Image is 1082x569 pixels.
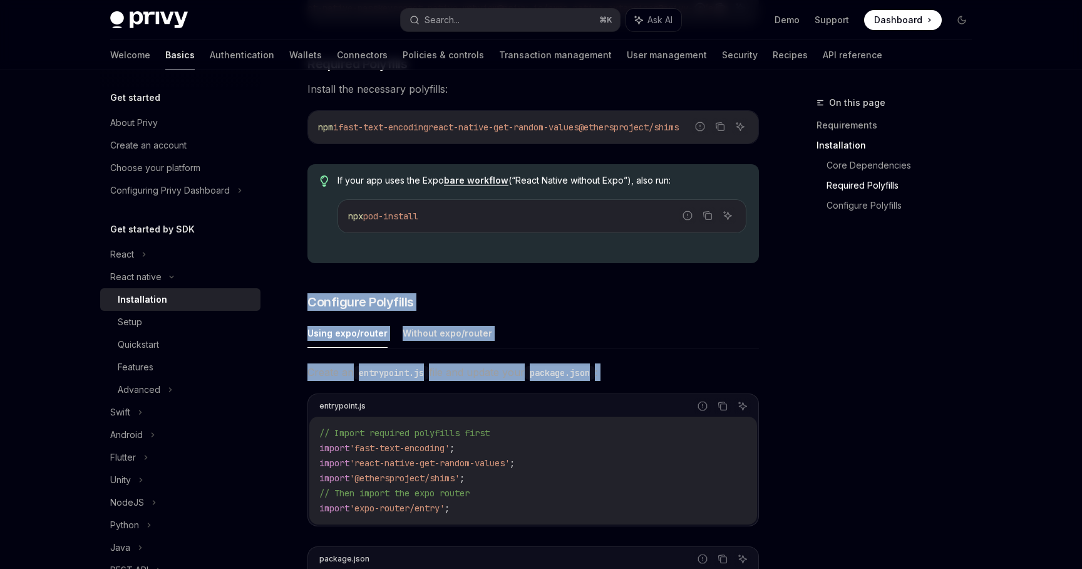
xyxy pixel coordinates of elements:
[118,382,160,397] div: Advanced
[333,122,338,133] span: i
[401,9,620,31] button: Search...⌘K
[719,207,736,224] button: Ask AI
[110,269,162,284] div: React native
[425,13,460,28] div: Search...
[110,540,130,555] div: Java
[874,14,922,26] span: Dashboard
[110,450,136,465] div: Flutter
[100,333,260,356] a: Quickstart
[627,40,707,70] a: User management
[319,503,349,514] span: import
[319,488,470,499] span: // Then import the expo router
[110,427,143,442] div: Android
[307,363,759,381] span: Create an file and update your :
[319,472,349,484] span: import
[732,118,748,135] button: Ask AI
[499,40,612,70] a: Transaction management
[775,14,800,26] a: Demo
[510,457,515,469] span: ;
[815,14,849,26] a: Support
[110,40,150,70] a: Welcome
[319,551,369,567] div: package.json
[100,134,260,157] a: Create an account
[714,551,731,567] button: Copy the contents from the code block
[734,398,751,414] button: Ask AI
[348,211,363,222] span: npx
[210,40,274,70] a: Authentication
[722,40,758,70] a: Security
[694,398,711,414] button: Report incorrect code
[110,472,131,488] div: Unity
[694,551,711,567] button: Report incorrect code
[110,405,130,420] div: Swift
[827,155,982,175] a: Core Dependencies
[363,211,418,222] span: pod-install
[714,398,731,414] button: Copy the contents from the code block
[110,518,139,533] div: Python
[647,14,672,26] span: Ask AI
[349,457,510,469] span: 'react-native-get-random-values'
[289,40,322,70] a: Wallets
[773,40,808,70] a: Recipes
[319,398,366,414] div: entrypoint.js
[823,40,882,70] a: API reference
[100,288,260,311] a: Installation
[827,175,982,196] a: Required Polyfills
[679,207,696,224] button: Report incorrect code
[579,122,679,133] span: @ethersproject/shims
[428,122,579,133] span: react-native-get-random-values
[110,90,160,105] h5: Get started
[460,472,465,484] span: ;
[817,115,982,135] a: Requirements
[165,40,195,70] a: Basics
[118,360,153,375] div: Features
[829,95,885,110] span: On this page
[338,122,428,133] span: fast-text-encoding
[626,9,681,31] button: Ask AI
[734,551,751,567] button: Ask AI
[110,115,158,130] div: About Privy
[110,222,195,237] h5: Get started by SDK
[403,318,492,348] button: Without expo/router
[319,442,349,454] span: import
[354,366,429,380] code: entrypoint.js
[337,174,746,187] span: If your app uses the Expo (“React Native without Expo”), also run:
[320,175,329,187] svg: Tip
[110,183,230,198] div: Configuring Privy Dashboard
[444,175,508,186] a: bare workflow
[307,293,414,311] span: Configure Polyfills
[864,10,942,30] a: Dashboard
[712,118,728,135] button: Copy the contents from the code block
[118,337,159,352] div: Quickstart
[403,40,484,70] a: Policies & controls
[337,40,388,70] a: Connectors
[349,503,445,514] span: 'expo-router/entry'
[118,292,167,307] div: Installation
[952,10,972,30] button: Toggle dark mode
[307,318,388,348] button: Using expo/router
[445,503,450,514] span: ;
[118,315,142,330] div: Setup
[319,457,349,469] span: import
[100,311,260,333] a: Setup
[110,495,144,510] div: NodeJS
[599,15,612,25] span: ⌘ K
[100,157,260,179] a: Choose your platform
[110,160,200,175] div: Choose your platform
[827,196,982,216] a: Configure Polyfills
[110,247,134,262] div: React
[307,80,759,98] span: Install the necessary polyfills:
[450,442,455,454] span: ;
[319,427,490,439] span: // Import required polyfills first
[525,366,595,380] code: package.json
[699,207,716,224] button: Copy the contents from the code block
[110,11,188,29] img: dark logo
[817,135,982,155] a: Installation
[349,472,460,484] span: '@ethersproject/shims'
[692,118,708,135] button: Report incorrect code
[349,442,450,454] span: 'fast-text-encoding'
[318,122,333,133] span: npm
[100,112,260,134] a: About Privy
[100,356,260,378] a: Features
[110,138,187,153] div: Create an account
